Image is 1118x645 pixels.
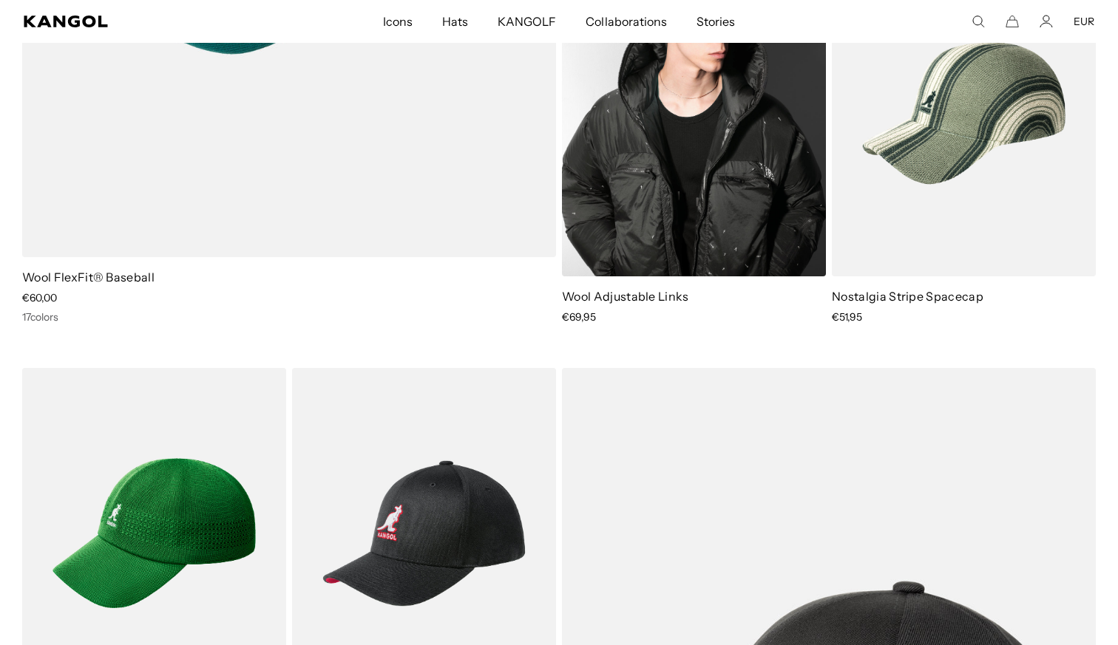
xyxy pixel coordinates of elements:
a: Wool FlexFit® Baseball [22,270,155,284]
a: Kangol [24,16,254,27]
button: EUR [1074,15,1094,28]
span: €51,95 [832,310,862,324]
summary: Search here [972,15,985,28]
span: €69,95 [562,310,596,324]
span: €60,00 [22,291,57,304]
div: 17 colors [22,310,556,324]
a: Account [1040,15,1053,28]
a: Nostalgia Stripe Spacecap [832,289,983,304]
button: Cart [1006,15,1019,28]
a: Wool Adjustable Links [562,289,689,304]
